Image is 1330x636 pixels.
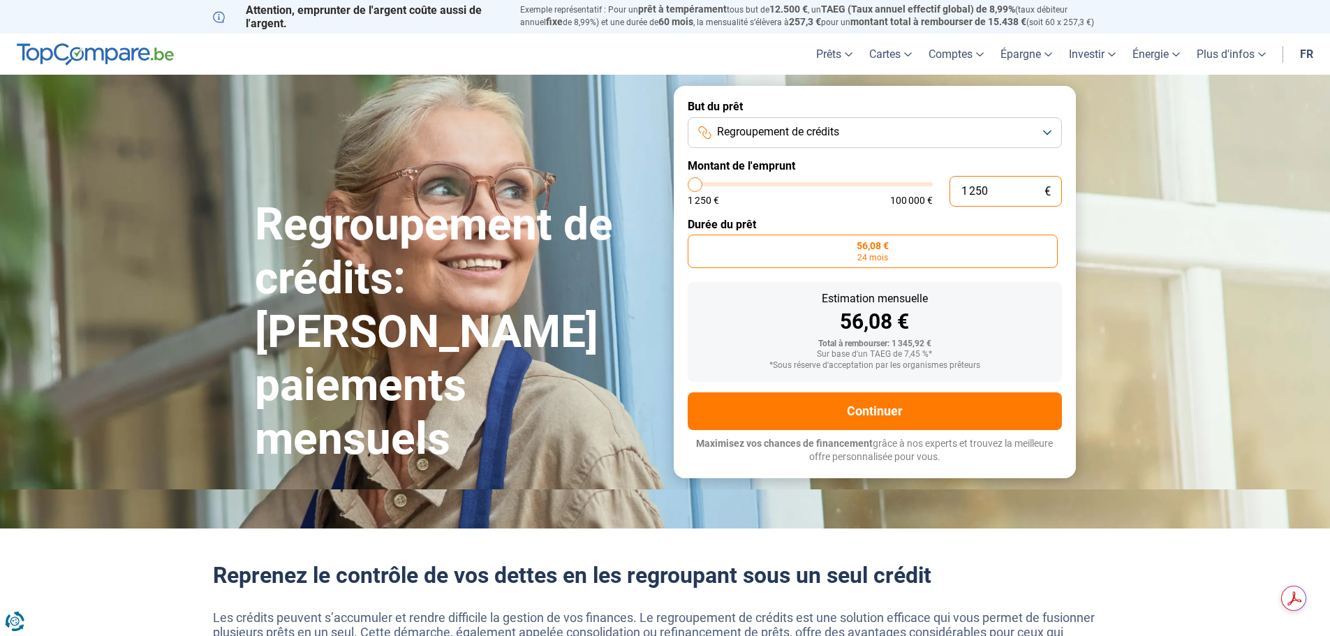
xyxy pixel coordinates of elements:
a: Épargne [992,34,1061,75]
div: Sur base d'un TAEG de 7,45 %* [699,350,1051,360]
span: 24 mois [857,253,888,262]
p: Exemple représentatif : Pour un tous but de , un (taux débiteur annuel de 8,99%) et une durée de ... [520,3,1118,29]
span: 257,3 € [789,16,821,27]
button: Regroupement de crédits [688,117,1062,148]
span: Maximisez vos chances de financement [696,438,873,449]
span: 60 mois [658,16,693,27]
span: 12.500 € [769,3,808,15]
h2: Reprenez le contrôle de vos dettes en les regroupant sous un seul crédit [213,562,1118,589]
div: 56,08 € [699,311,1051,332]
p: Attention, emprunter de l'argent coûte aussi de l'argent. [213,3,503,30]
a: Comptes [920,34,992,75]
img: TopCompare [17,43,174,66]
div: *Sous réserve d'acceptation par les organismes prêteurs [699,361,1051,371]
a: Investir [1061,34,1124,75]
span: montant total à rembourser de 15.438 € [850,16,1026,27]
span: € [1044,186,1051,198]
span: 56,08 € [857,241,889,251]
h1: Regroupement de crédits: [PERSON_NAME] paiements mensuels [255,198,657,466]
span: 100 000 € [890,195,933,205]
label: But du prêt [688,100,1062,113]
a: fr [1292,34,1322,75]
span: 1 250 € [688,195,719,205]
div: Total à rembourser: 1 345,92 € [699,339,1051,349]
a: Plus d'infos [1188,34,1274,75]
button: Continuer [688,392,1062,430]
div: Estimation mensuelle [699,293,1051,304]
span: fixe [546,16,563,27]
span: Regroupement de crédits [717,124,839,140]
p: grâce à nos experts et trouvez la meilleure offre personnalisée pour vous. [688,437,1062,464]
a: Cartes [861,34,920,75]
span: TAEG (Taux annuel effectif global) de 8,99% [821,3,1015,15]
a: Prêts [808,34,861,75]
label: Montant de l'emprunt [688,159,1062,172]
label: Durée du prêt [688,218,1062,231]
a: Énergie [1124,34,1188,75]
span: prêt à tempérament [638,3,727,15]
